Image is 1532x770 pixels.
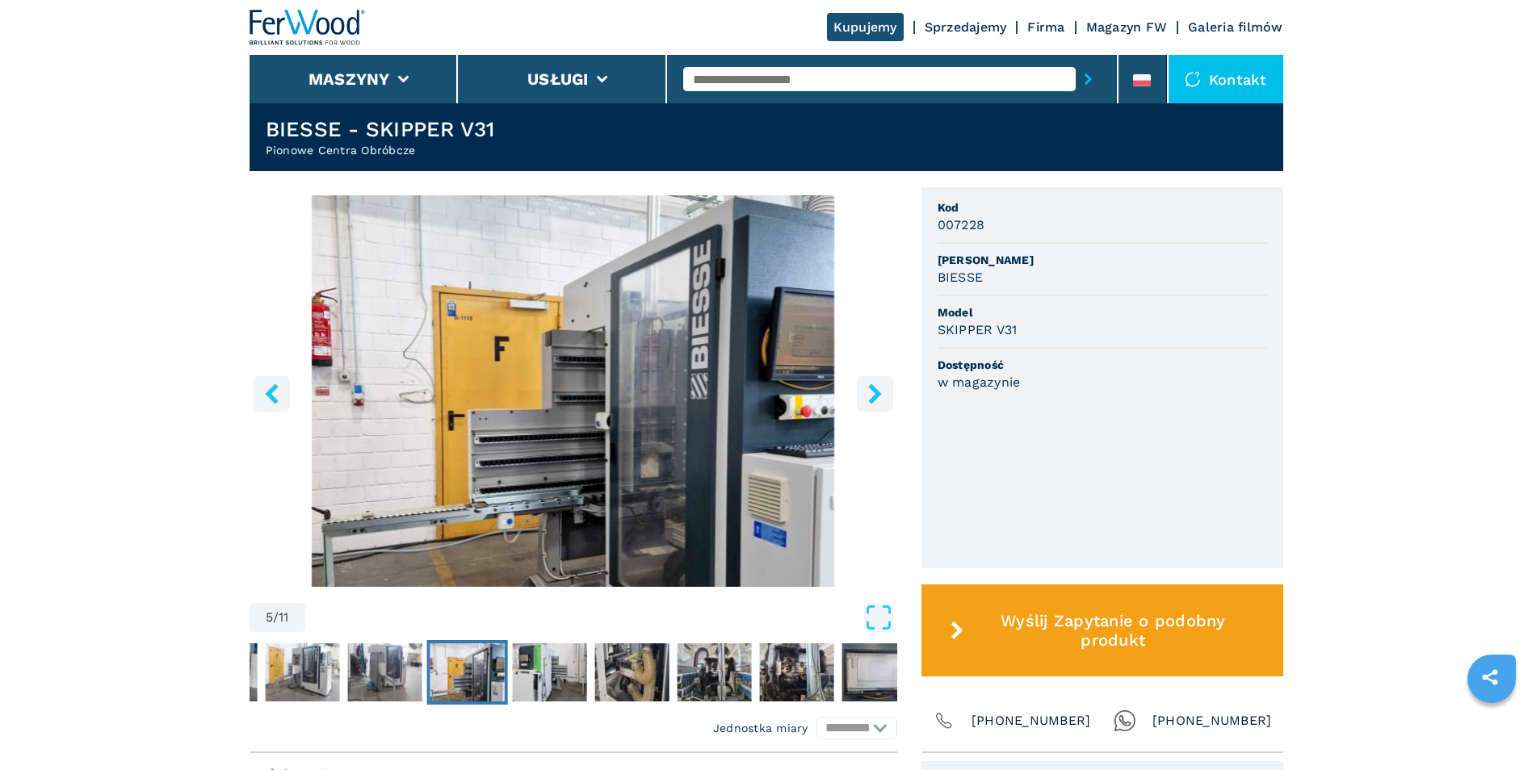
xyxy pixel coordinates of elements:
button: submit-button [1076,61,1101,98]
img: Whatsapp [1114,709,1136,732]
span: [PERSON_NAME] [938,252,1267,268]
h3: 007228 [938,216,985,234]
span: Model [938,304,1267,320]
img: 592ac3f9f25e85ae9a82fcaf8121c2fc [677,643,751,701]
img: Pionowe Centra Obróbcze BIESSE SKIPPER V31 [250,195,897,587]
button: Go to Slide 6 [509,640,590,705]
img: Ferwood [250,10,366,45]
a: Firma [1027,19,1064,35]
nav: Thumbnail Navigation [179,640,827,705]
button: Go to Slide 9 [756,640,837,705]
a: Kupujemy [827,13,904,41]
img: Phone [933,709,955,732]
iframe: Chat [1463,697,1520,758]
img: 9e357a5437f80d0c1a42781b0c06e36c [265,643,339,701]
img: Kontakt [1185,71,1201,87]
img: 922a9c4e4d6f98664075e2c998a79cf3 [512,643,586,701]
div: Go to Slide 5 [250,195,897,587]
img: 0b7dda54da1d64e3a3f8b75481625c8b [347,643,422,701]
button: right-button [857,375,893,412]
img: 263e0ad447996b887f5b7297d5f0fdb8 [842,643,916,701]
button: Go to Slide 4 [344,640,425,705]
span: 11 [279,611,289,624]
img: e4e0cc02f28d78073ec3207b3c498a72 [430,643,504,701]
button: Go to Slide 2 [179,640,260,705]
a: Galeria filmów [1188,19,1283,35]
div: Kontakt [1169,55,1283,103]
a: Magazyn FW [1086,19,1168,35]
button: Go to Slide 3 [262,640,342,705]
span: [PHONE_NUMBER] [1152,709,1272,732]
img: aebf25548a807e02d64394febcbee3aa [759,643,833,701]
em: Jednostka miary [713,720,808,736]
button: Go to Slide 8 [674,640,754,705]
h3: SKIPPER V31 [938,320,1018,339]
button: Go to Slide 5 [426,640,507,705]
button: Maszyny [308,69,390,89]
button: left-button [254,375,290,412]
span: / [273,611,279,624]
h2: Pionowe Centra Obróbcze [266,142,495,158]
span: Wyślij Zapytanie o podobny produkt [970,611,1256,650]
button: Wyślij Zapytanie o podobny produkt [921,584,1283,676]
img: 62abac0d498f12d1ede594d423395dd0 [183,643,257,701]
a: Sprzedajemy [925,19,1007,35]
img: 4af77b5d7973806f138972bda6a470f4 [594,643,669,701]
button: Open Fullscreen [309,603,893,632]
span: [PHONE_NUMBER] [972,709,1091,732]
span: Dostępność [938,357,1267,373]
h3: BIESSE [938,268,984,287]
button: Go to Slide 10 [838,640,919,705]
h1: BIESSE - SKIPPER V31 [266,116,495,142]
button: Go to Slide 7 [591,640,672,705]
span: Kod [938,199,1267,216]
button: Usługi [527,69,589,89]
span: 5 [266,611,273,624]
a: sharethis [1470,657,1510,697]
h3: w magazynie [938,373,1021,391]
